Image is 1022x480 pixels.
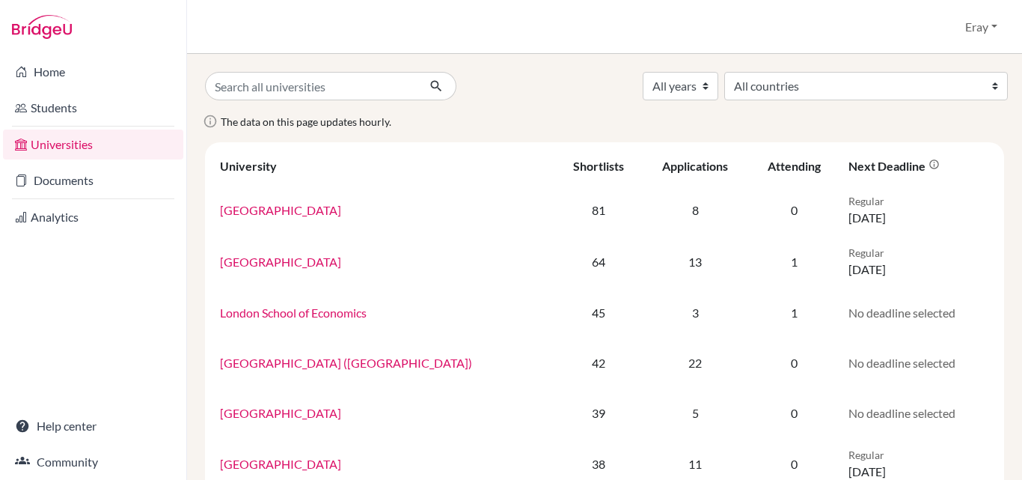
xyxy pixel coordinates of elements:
input: Search all universities [205,72,417,100]
p: Regular [848,245,989,261]
a: London School of Economics [220,306,367,320]
td: 81 [554,184,642,236]
td: 0 [749,184,839,236]
a: Students [3,93,183,123]
td: 42 [554,338,642,388]
div: Shortlists [573,159,624,173]
td: 0 [749,338,839,388]
td: 1 [749,236,839,288]
button: Eray [958,13,1004,41]
a: Home [3,57,183,87]
a: [GEOGRAPHIC_DATA] [220,457,341,471]
td: 5 [642,388,748,438]
p: Regular [848,193,989,209]
td: 0 [749,388,839,438]
div: Attending [768,159,821,173]
td: 39 [554,388,642,438]
a: [GEOGRAPHIC_DATA] ([GEOGRAPHIC_DATA]) [220,356,472,370]
td: [DATE] [839,184,998,236]
div: Applications [662,159,728,173]
span: No deadline selected [848,356,955,370]
a: [GEOGRAPHIC_DATA] [220,203,341,217]
td: 13 [642,236,748,288]
td: 22 [642,338,748,388]
p: Regular [848,447,989,463]
a: Community [3,447,183,477]
a: Help center [3,411,183,441]
td: [DATE] [839,236,998,288]
td: 64 [554,236,642,288]
td: 1 [749,288,839,338]
a: Analytics [3,202,183,232]
div: Next deadline [848,159,940,173]
img: Bridge-U [12,15,72,39]
span: The data on this page updates hourly. [221,115,391,128]
span: No deadline selected [848,306,955,320]
a: [GEOGRAPHIC_DATA] [220,406,341,420]
a: Universities [3,130,183,160]
a: Documents [3,165,183,195]
th: University [211,148,554,184]
td: 8 [642,184,748,236]
td: 45 [554,288,642,338]
td: 3 [642,288,748,338]
a: [GEOGRAPHIC_DATA] [220,255,341,269]
span: No deadline selected [848,406,955,420]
